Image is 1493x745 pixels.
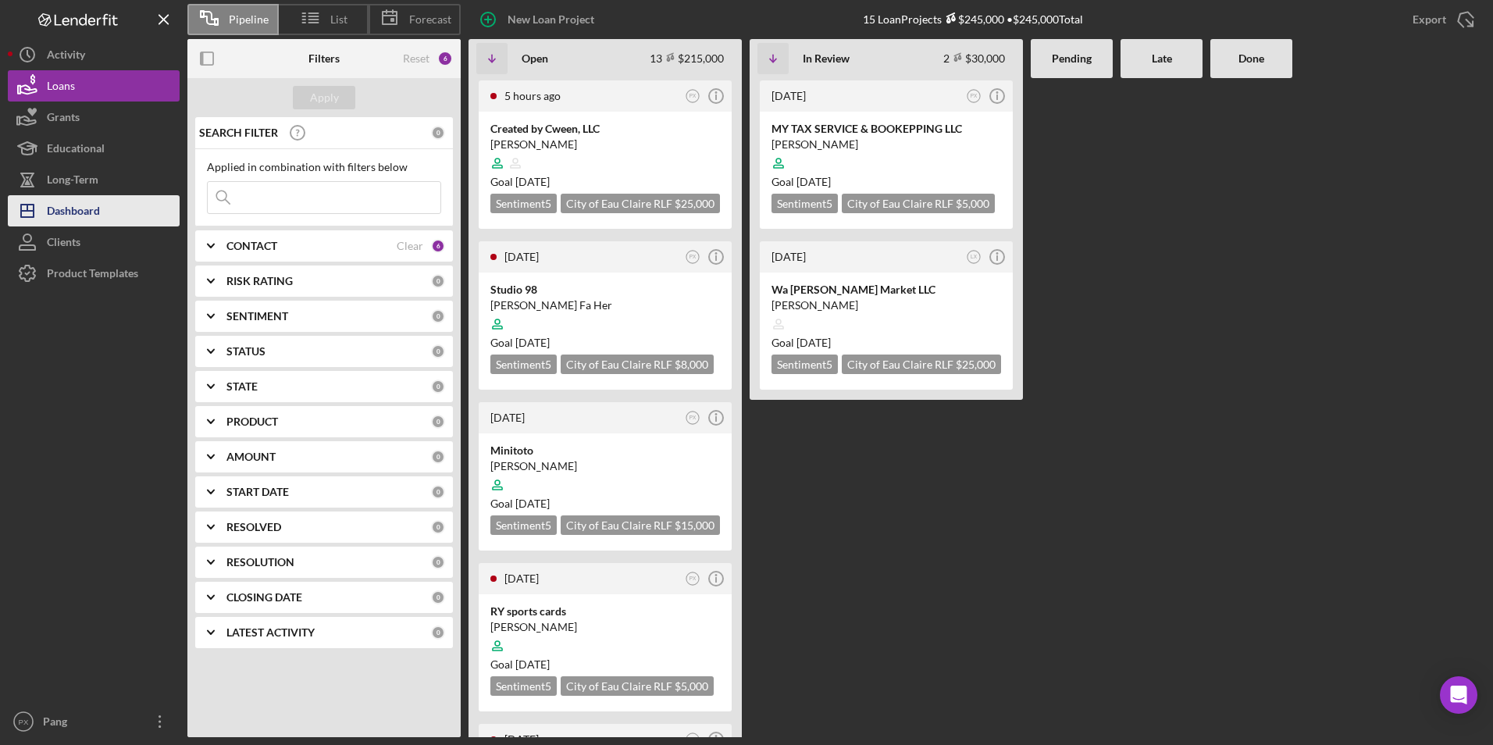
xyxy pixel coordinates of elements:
b: In Review [803,52,850,65]
b: START DATE [226,486,289,498]
div: Sentiment 5 [490,515,557,535]
button: Clients [8,226,180,258]
b: CLOSING DATE [226,591,302,604]
span: Forecast [409,13,451,26]
text: PX [689,576,697,581]
text: PX [971,93,978,98]
b: CONTACT [226,240,277,252]
time: 2025-07-30 15:42 [771,250,806,263]
button: PXPang [PERSON_NAME] [8,706,180,737]
button: Apply [293,86,355,109]
time: 2025-09-15 15:29 [490,411,525,424]
button: Educational [8,133,180,164]
text: LX [971,254,978,259]
b: RESOLUTION [226,556,294,569]
div: RY sports cards [490,604,720,619]
div: 0 [431,415,445,429]
button: Long-Term [8,164,180,195]
div: 15 Loan Projects • $245,000 Total [863,12,1083,26]
b: Open [522,52,548,65]
button: LX [964,247,985,268]
div: New Loan Project [508,4,594,35]
div: City of Eau Claire RLF [561,355,714,374]
div: 0 [431,380,445,394]
div: 0 [431,309,445,323]
button: Export [1397,4,1485,35]
b: PRODUCT [226,415,278,428]
div: 0 [431,555,445,569]
time: 2025-09-08 19:18 [504,572,539,585]
button: Dashboard [8,195,180,226]
div: 13 $215,000 [650,52,724,65]
div: [PERSON_NAME] [490,137,720,152]
div: City of Eau Claire RLF [561,676,714,696]
div: [PERSON_NAME] [771,137,1001,152]
div: Sentiment 5 [771,194,838,213]
time: 2025-08-11 18:49 [771,89,806,102]
span: Pipeline [229,13,269,26]
span: $8,000 [675,358,708,371]
span: Goal [490,497,550,510]
b: RISK RATING [226,275,293,287]
time: 08/29/2025 [796,336,831,349]
div: 0 [431,626,445,640]
a: [DATE]PXRY sports cards[PERSON_NAME]Goal [DATE]Sentiment5City of Eau Claire RLF $5,000 [476,561,734,714]
button: Product Templates [8,258,180,289]
button: Loans [8,70,180,102]
div: City of Eau Claire RLF [561,515,720,535]
div: 0 [431,450,445,464]
b: STATUS [226,345,265,358]
div: Product Templates [47,258,138,293]
span: Goal [771,175,831,188]
b: SENTIMENT [226,310,288,323]
b: AMOUNT [226,451,276,463]
div: MY TAX SERVICE & BOOKEPPING LLC [771,121,1001,137]
b: Done [1238,52,1264,65]
time: 10/03/2025 [515,497,550,510]
div: 6 [431,239,445,253]
div: 0 [431,590,445,604]
button: PX [964,86,985,107]
div: Educational [47,133,105,168]
a: Activity [8,39,180,70]
div: Reset [403,52,429,65]
time: 2025-09-16 16:42 [504,250,539,263]
time: 08/18/2025 [515,175,550,188]
a: 5 hours agoPXCreated by Cween, LLC[PERSON_NAME]Goal [DATE]Sentiment5City of Eau Claire RLF $25,000 [476,78,734,231]
div: City of Eau Claire RLF [842,194,995,213]
div: Studio 98 [490,282,720,298]
div: City of Eau Claire RLF [842,355,1001,374]
div: Grants [47,102,80,137]
div: Clear [397,240,423,252]
div: Sentiment 5 [490,355,557,374]
div: $245,000 [942,12,1004,26]
text: PX [689,415,697,420]
span: $25,000 [675,197,714,210]
div: [PERSON_NAME] [490,619,720,635]
time: 10/05/2025 [515,336,550,349]
span: $15,000 [675,519,714,532]
b: LATEST ACTIVITY [226,626,315,639]
div: City of Eau Claire RLF [561,194,720,213]
a: [DATE]PXMY TAX SERVICE & BOOKEPPING LLC[PERSON_NAME]Goal [DATE]Sentiment5City of Eau Claire RLF $... [757,78,1015,231]
div: Long-Term [47,164,98,199]
div: Open Intercom Messenger [1440,676,1477,714]
div: [PERSON_NAME] [490,458,720,474]
button: Grants [8,102,180,133]
div: Loans [47,70,75,105]
b: RESOLVED [226,521,281,533]
button: PX [682,569,704,590]
span: Goal [490,658,550,671]
div: Applied in combination with filters below [207,161,441,173]
div: Sentiment 5 [490,676,557,696]
b: Pending [1052,52,1092,65]
div: Dashboard [47,195,100,230]
span: $5,000 [675,679,708,693]
div: Created by Cween, LLC [490,121,720,137]
div: Apply [310,86,339,109]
